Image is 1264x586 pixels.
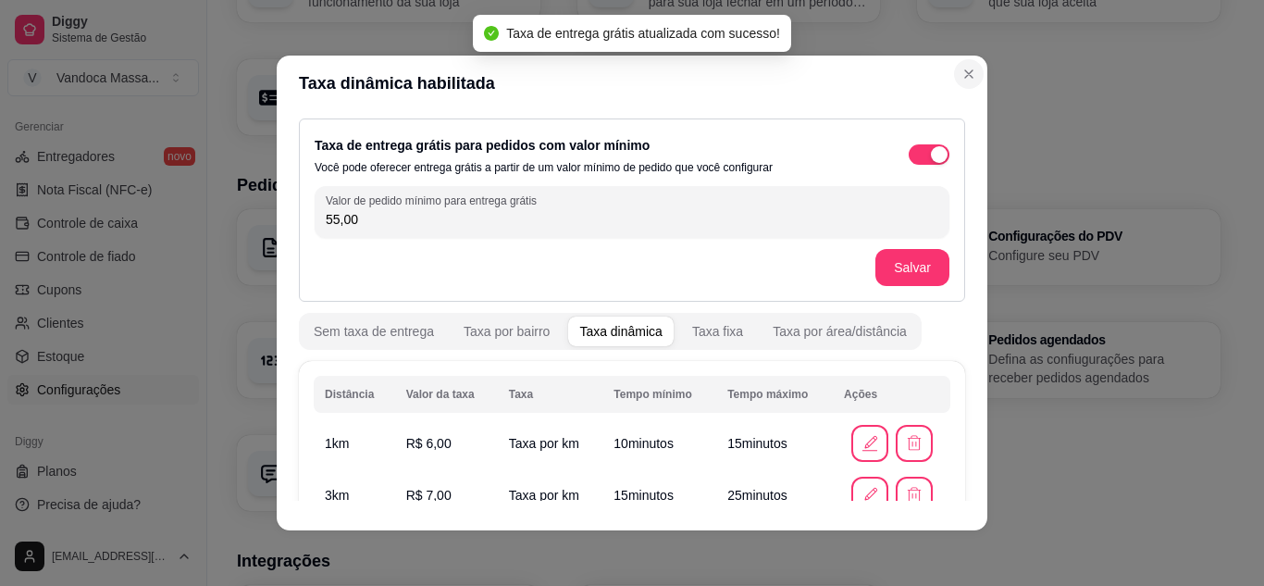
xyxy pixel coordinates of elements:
[579,322,663,341] div: Taxa dinâmica
[716,376,833,413] th: Tempo máximo
[875,249,949,286] button: Salvar
[406,488,452,503] span: R$ 7,00
[602,418,716,469] td: 10 minutos
[326,210,938,229] input: Valor de pedido mínimo para entrega grátis
[484,26,499,41] span: check-circle
[509,488,579,503] span: Taxa por km
[833,376,950,413] th: Ações
[314,469,395,521] td: 3 km
[315,138,650,153] label: Taxa de entrega grátis para pedidos com valor mínimo
[314,376,395,413] th: Distância
[602,469,716,521] td: 15 minutos
[954,59,984,89] button: Close
[509,436,579,451] span: Taxa por km
[506,26,780,41] span: Taxa de entrega grátis atualizada com sucesso!
[464,322,550,341] div: Taxa por bairro
[315,160,773,175] p: Você pode oferecer entrega grátis a partir de um valor mínimo de pedido que você configurar
[716,469,833,521] td: 25 minutos
[395,376,498,413] th: Valor da taxa
[602,376,716,413] th: Tempo mínimo
[326,193,543,208] label: Valor de pedido mínimo para entrega grátis
[314,418,395,469] td: 1 km
[277,56,987,111] header: Taxa dinâmica habilitada
[692,322,743,341] div: Taxa fixa
[498,376,603,413] th: Taxa
[406,436,452,451] span: R$ 6,00
[773,322,907,341] div: Taxa por área/distância
[716,418,833,469] td: 15 minutos
[314,322,434,341] div: Sem taxa de entrega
